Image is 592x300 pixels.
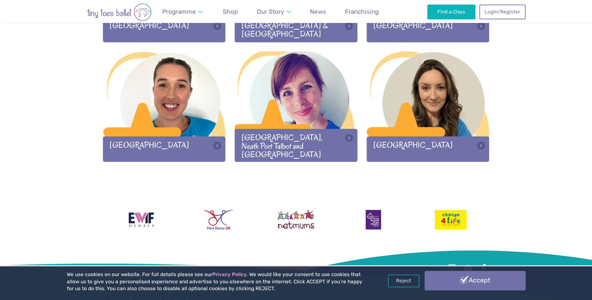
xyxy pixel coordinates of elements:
[388,274,419,287] a: Reject
[342,4,382,19] a: Franchising
[425,271,525,290] a: Accept
[235,17,357,42] div: [GEOGRAPHIC_DATA] & [GEOGRAPHIC_DATA]
[479,5,525,19] a: Login/Register
[254,4,294,19] a: Our Story
[307,4,329,19] a: News
[103,51,226,162] a: [GEOGRAPHIC_DATA]
[126,210,157,230] img: Encouraging Women Into Franchising
[223,8,238,15] span: Shop
[462,262,474,274] a: Youtube
[478,262,489,274] a: Facebook
[162,8,196,15] span: Programme
[427,5,475,19] a: Find a Class
[212,272,247,277] a: Privacy Policy
[67,271,365,292] p: We use cookies on our website. For full details please see our . We would like your consent to us...
[235,129,357,162] div: [GEOGRAPHIC_DATA], Neath Port Talbot and [GEOGRAPHIC_DATA]
[345,8,379,15] span: Franchising
[103,17,226,42] div: [GEOGRAPHIC_DATA]
[367,51,489,162] a: [GEOGRAPHIC_DATA]
[67,3,172,21] img: tiny toes ballet
[367,137,489,162] div: [GEOGRAPHIC_DATA]
[159,4,206,19] a: Programme
[204,210,233,230] img: Para Dance UK
[220,4,241,19] a: Shop
[257,8,284,15] span: Our Story
[367,17,489,42] div: [GEOGRAPHIC_DATA]
[235,51,357,162] a: [GEOGRAPHIC_DATA], Neath Port Talbot and [GEOGRAPHIC_DATA]
[446,262,458,274] a: Instagram
[103,137,226,162] div: [GEOGRAPHIC_DATA]
[310,8,326,15] span: News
